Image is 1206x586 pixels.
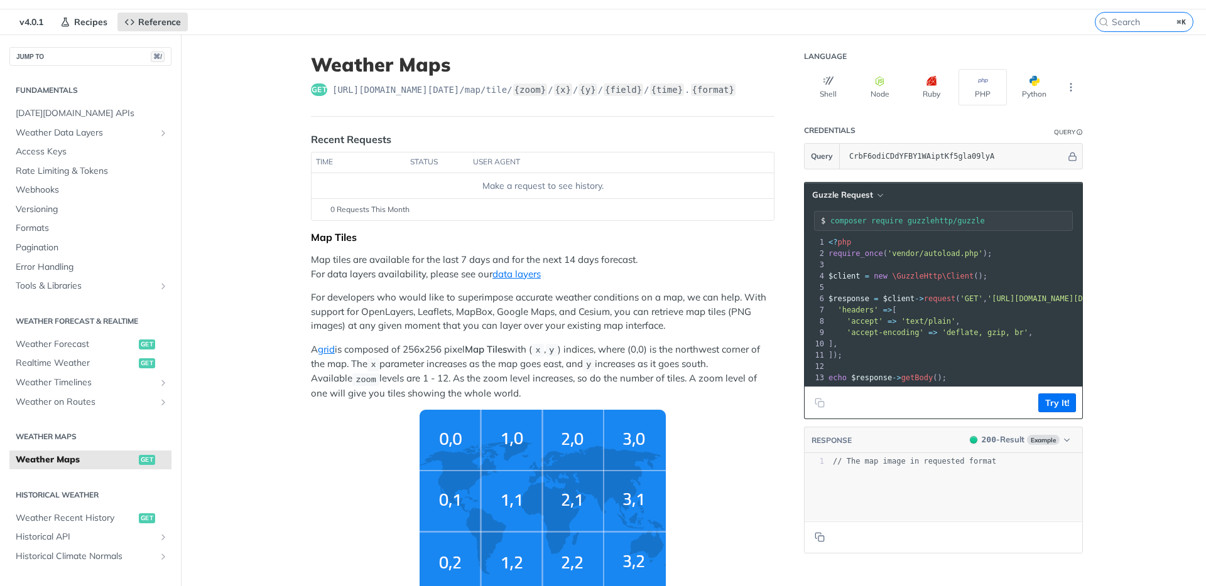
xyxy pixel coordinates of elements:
[16,107,168,120] span: [DATE][DOMAIN_NAME] APIs
[371,360,376,370] span: x
[158,128,168,138] button: Show subpages for Weather Data Layers
[9,277,171,296] a: Tools & LibrariesShow subpages for Tools & Libraries
[406,152,469,173] th: status
[982,434,1024,446] div: - Result
[151,51,165,62] span: ⌘/
[847,328,924,337] span: 'accept-encoding'
[9,373,171,392] a: Weather TimelinesShow subpages for Weather Timelines
[9,85,171,96] h2: Fundamentals
[650,83,685,96] label: {time}
[883,306,892,314] span: =>
[847,317,883,326] span: 'accept'
[549,346,554,355] span: y
[9,528,171,546] a: Historical APIShow subpages for Historical API
[9,219,171,238] a: Formats
[1054,127,1083,137] div: QueryInformation
[9,316,171,327] h2: Weather Forecast & realtime
[158,551,168,562] button: Show subpages for Historical Climate Normals
[1038,393,1076,412] button: Try It!
[554,83,572,96] label: {x}
[833,457,996,466] span: // The map image in requested format
[959,69,1007,105] button: PHP
[805,316,826,327] div: 8
[311,343,774,400] p: A is composed of 256x256 pixel with ( , ) indices, where (0,0) is the northwest corner of the map...
[830,216,1072,225] input: Request instructions
[16,127,155,139] span: Weather Data Layers
[828,339,838,348] span: ],
[9,489,171,501] h2: Historical Weather
[9,509,171,528] a: Weather Recent Historyget
[942,328,1028,337] span: 'deflate, gzip, br'
[888,317,896,326] span: =>
[805,282,826,293] div: 5
[579,83,597,96] label: {y}
[139,339,155,349] span: get
[16,165,168,178] span: Rate Limiting & Tokens
[828,272,861,280] span: $client
[928,328,937,337] span: =>
[805,144,840,169] button: Query
[158,378,168,388] button: Show subpages for Weather Timelines
[828,249,992,258] span: ( );
[804,69,852,105] button: Shell
[16,203,168,216] span: Versioning
[311,231,774,243] div: Map Tiles
[9,104,171,123] a: [DATE][DOMAIN_NAME] APIs
[805,349,826,361] div: 11
[805,304,826,316] div: 7
[892,272,974,280] span: \GuzzleHttp\Client
[883,294,915,303] span: $client
[1077,129,1083,136] i: Information
[332,83,736,96] span: https://api.tomorrow.io/v4/map/tile/{zoom}/{x}/{y}/{field}/{time}.{format}
[691,83,736,96] label: {format}
[138,16,181,28] span: Reference
[16,550,155,563] span: Historical Climate Normals
[964,434,1076,446] button: 200200-ResultExample
[492,268,541,280] a: data layers
[16,222,168,235] span: Formats
[9,258,171,277] a: Error Handling
[318,343,335,355] a: grid
[9,142,171,161] a: Access Keys
[158,532,168,542] button: Show subpages for Historical API
[874,294,878,303] span: =
[16,242,168,254] span: Pagination
[828,249,883,258] span: require_once
[805,361,826,372] div: 12
[535,346,540,355] span: x
[9,238,171,257] a: Pagination
[915,294,923,303] span: ->
[9,547,171,566] a: Historical Climate NormalsShow subpages for Historical Climate Normals
[924,294,956,303] span: request
[856,69,904,105] button: Node
[13,13,50,31] span: v4.0.1
[1010,69,1058,105] button: Python
[586,360,591,370] span: y
[9,431,171,442] h2: Weather Maps
[960,294,983,303] span: 'GET'
[811,528,828,546] button: Copy to clipboard
[53,13,114,31] a: Recipes
[811,434,852,447] button: RESPONSE
[311,83,327,96] span: get
[901,373,933,382] span: getBody
[465,343,507,355] strong: Map Tiles
[356,375,376,384] span: zoom
[9,124,171,142] a: Weather Data LayersShow subpages for Weather Data Layers
[828,317,960,326] span: ,
[828,238,837,247] span: <?
[828,328,1033,337] span: ,
[805,237,826,248] div: 1
[158,397,168,407] button: Show subpages for Weather on Routes
[16,512,136,525] span: Weather Recent History
[851,373,892,382] span: $response
[811,393,828,412] button: Copy to clipboard
[16,454,136,466] span: Weather Maps
[865,272,869,280] span: =
[9,162,171,181] a: Rate Limiting & Tokens
[16,357,136,370] span: Realtime Weather
[812,189,873,200] span: Guzzle Request
[1054,127,1075,137] div: Query
[16,184,168,196] span: Webhooks
[987,294,1105,303] span: '[URL][DOMAIN_NAME][DATE]'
